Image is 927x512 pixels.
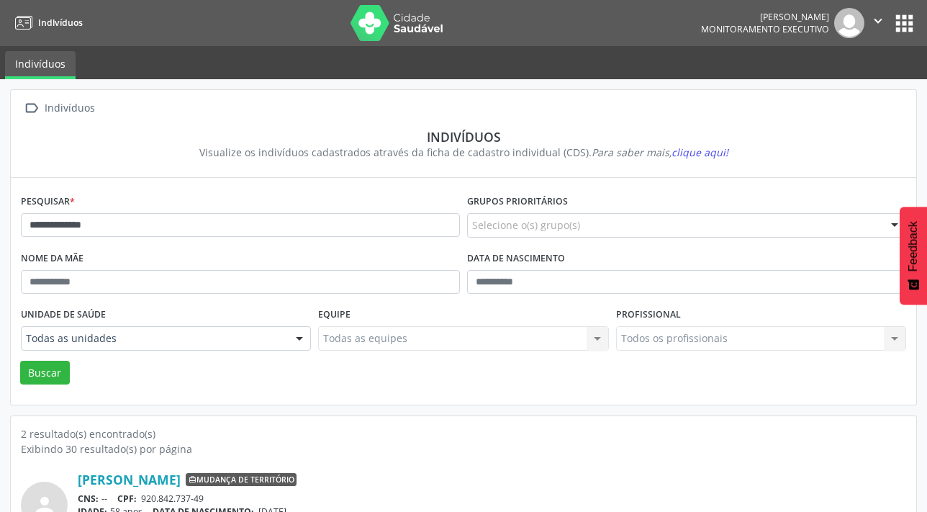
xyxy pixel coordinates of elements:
span: CPF: [117,493,137,505]
label: Unidade de saúde [21,304,106,326]
span: Feedback [907,221,920,271]
a: Indivíduos [5,51,76,79]
div: Exibindo 30 resultado(s) por página [21,441,906,457]
span: Todas as unidades [26,331,281,346]
span: Indivíduos [38,17,83,29]
label: Profissional [616,304,681,326]
span: Mudança de território [186,473,297,486]
label: Nome da mãe [21,248,83,270]
div: 2 resultado(s) encontrado(s) [21,426,906,441]
button: Feedback - Mostrar pesquisa [900,207,927,305]
a:  Indivíduos [21,98,97,119]
a: Indivíduos [10,11,83,35]
button: apps [892,11,917,36]
i:  [870,13,886,29]
div: [PERSON_NAME] [701,11,829,23]
div: Visualize os indivíduos cadastrados através da ficha de cadastro individual (CDS). [31,145,896,160]
label: Grupos prioritários [467,191,568,213]
button: Buscar [20,361,70,385]
div: Indivíduos [42,98,97,119]
label: Pesquisar [21,191,75,213]
i: Para saber mais, [592,145,728,159]
div: -- [78,493,906,505]
i:  [21,98,42,119]
a: [PERSON_NAME] [78,472,181,488]
div: Indivíduos [31,129,896,145]
span: 920.842.737-49 [141,493,204,505]
img: img [834,8,864,38]
button:  [864,8,892,38]
span: Monitoramento Executivo [701,23,829,35]
label: Data de nascimento [467,248,565,270]
span: Selecione o(s) grupo(s) [472,217,580,233]
label: Equipe [318,304,351,326]
span: clique aqui! [671,145,728,159]
span: CNS: [78,493,99,505]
